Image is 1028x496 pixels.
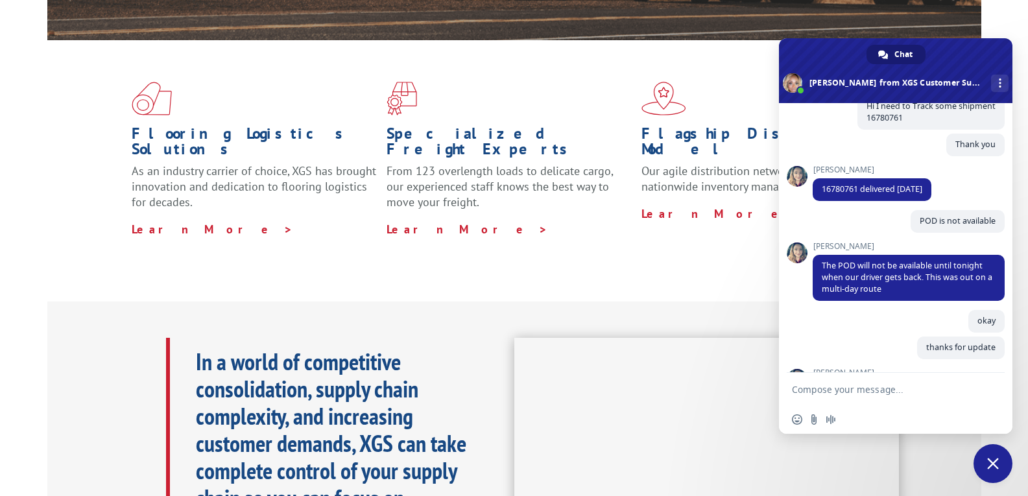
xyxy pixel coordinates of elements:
p: From 123 overlength loads to delicate cargo, our experienced staff knows the best way to move you... [387,163,632,221]
a: Learn More > [641,206,803,221]
a: Learn More > [387,222,548,237]
div: Close chat [974,444,1012,483]
img: xgs-icon-total-supply-chain-intelligence-red [132,82,172,115]
span: [PERSON_NAME] [813,368,1005,377]
span: The POD will not be available until tonight when our driver gets back. This was out on a multi-da... [822,260,992,294]
span: As an industry carrier of choice, XGS has brought innovation and dedication to flooring logistics... [132,163,376,209]
img: xgs-icon-flagship-distribution-model-red [641,82,686,115]
span: [PERSON_NAME] [813,165,931,174]
h1: Flooring Logistics Solutions [132,126,377,163]
span: okay [977,315,996,326]
h1: Specialized Freight Experts [387,126,632,163]
h1: Flagship Distribution Model [641,126,887,163]
span: Audio message [826,414,836,425]
span: Chat [894,45,913,64]
div: More channels [991,75,1009,92]
span: [PERSON_NAME] [813,242,1005,251]
span: Send a file [809,414,819,425]
span: Insert an emoji [792,414,802,425]
span: thanks for update [926,342,996,353]
img: xgs-icon-focused-on-flooring-red [387,82,417,115]
a: Learn More > [132,222,293,237]
div: Chat [867,45,926,64]
textarea: Compose your message... [792,384,971,396]
span: Hi I need to Track some shipment 16780761 [867,100,996,123]
span: Our agile distribution network gives you nationwide inventory management on demand. [641,163,880,194]
span: POD is not available [920,215,996,226]
span: 16780761 delivered [DATE] [822,183,922,195]
span: Thank you [955,139,996,150]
